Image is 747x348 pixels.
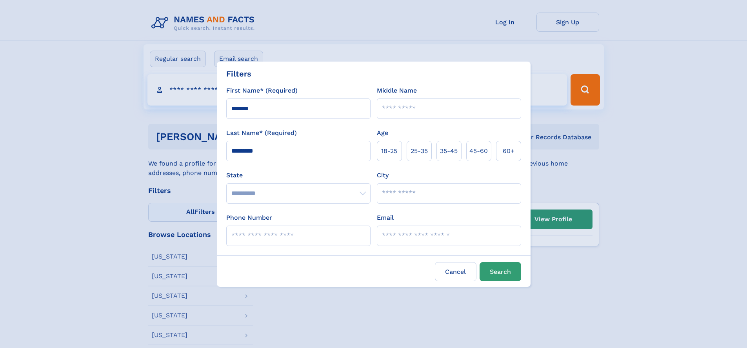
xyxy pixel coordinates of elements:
[381,146,397,156] span: 18‑25
[411,146,428,156] span: 25‑35
[226,128,297,138] label: Last Name* (Required)
[480,262,521,281] button: Search
[226,68,251,80] div: Filters
[377,213,394,222] label: Email
[435,262,476,281] label: Cancel
[226,213,272,222] label: Phone Number
[226,171,371,180] label: State
[503,146,514,156] span: 60+
[440,146,458,156] span: 35‑45
[226,86,298,95] label: First Name* (Required)
[377,128,388,138] label: Age
[377,171,389,180] label: City
[377,86,417,95] label: Middle Name
[469,146,488,156] span: 45‑60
